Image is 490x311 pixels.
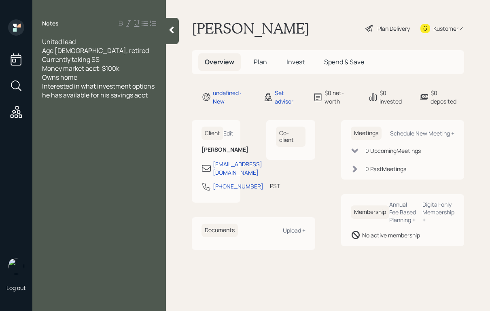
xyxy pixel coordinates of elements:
[202,146,231,153] h6: [PERSON_NAME]
[365,146,421,155] div: 0 Upcoming Meeting s
[42,19,59,28] label: Notes
[283,226,305,234] div: Upload +
[351,205,389,219] h6: Membership
[8,258,24,274] img: robby-grisanti-headshot.png
[378,24,410,33] div: Plan Delivery
[42,82,156,99] span: Interested in what investment options he has available for his savings acct
[380,89,409,106] div: $0 invested
[276,127,305,147] h6: Co-client
[6,284,26,292] div: Log out
[213,160,262,177] div: [EMAIL_ADDRESS][DOMAIN_NAME]
[275,89,303,106] div: Set advisor
[223,129,233,137] div: Edit
[213,89,254,106] div: undefined · New
[422,201,454,224] div: Digital-only Membership +
[42,64,119,73] span: Money market acct: $100k
[433,24,458,33] div: Kustomer
[431,89,464,106] div: $0 deposited
[351,127,382,140] h6: Meetings
[254,57,267,66] span: Plan
[205,57,234,66] span: Overview
[42,46,149,55] span: Age [DEMOGRAPHIC_DATA], retired
[325,89,359,106] div: $0 net-worth
[389,201,416,224] div: Annual Fee Based Planning +
[42,37,76,46] span: United lead
[365,165,406,173] div: 0 Past Meeting s
[286,57,305,66] span: Invest
[202,224,238,237] h6: Documents
[213,182,263,190] div: [PHONE_NUMBER]
[390,129,454,137] div: Schedule New Meeting +
[362,231,420,239] div: No active membership
[202,127,223,140] h6: Client
[42,73,77,82] span: Owns home
[324,57,364,66] span: Spend & Save
[42,55,100,64] span: Currently taking SS
[192,19,310,37] h1: [PERSON_NAME]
